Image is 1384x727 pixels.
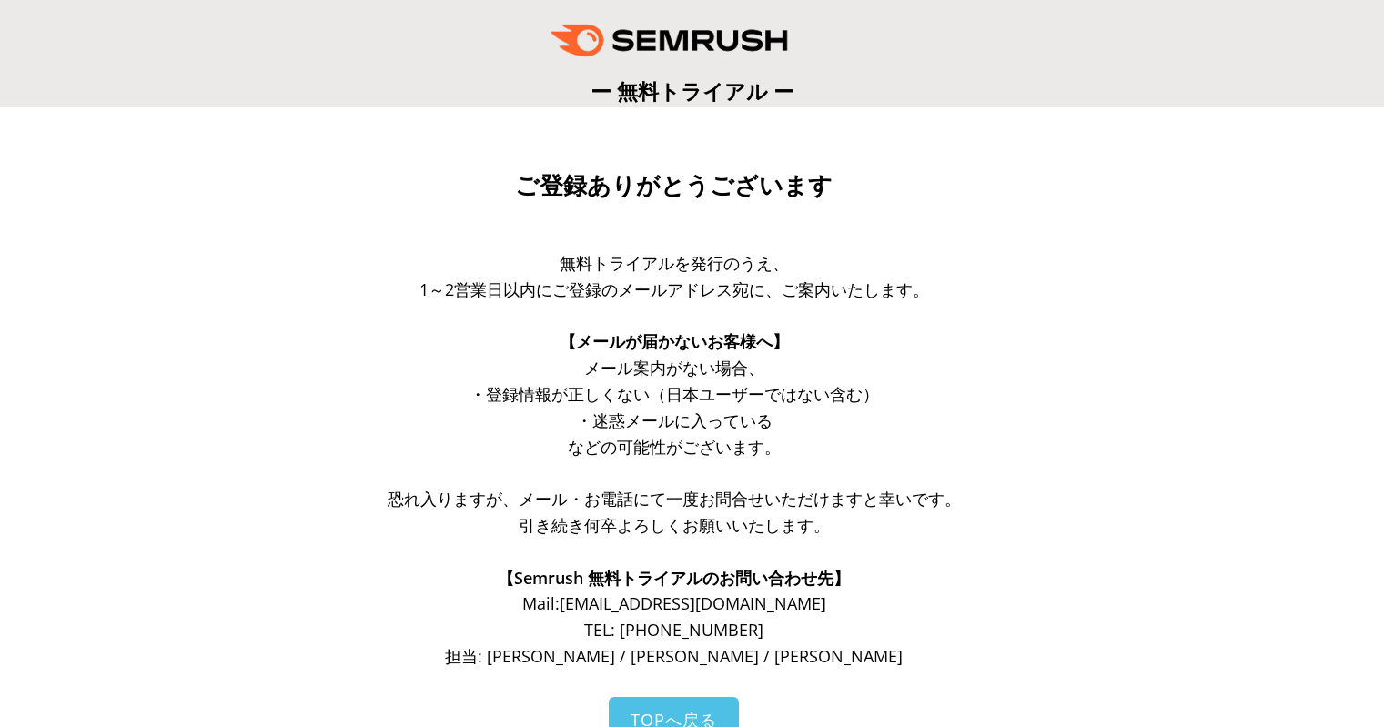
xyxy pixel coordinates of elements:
span: 恐れ入りますが、メール・お電話にて一度お問合せいただけますと幸いです。 [388,488,961,510]
span: 【メールが届かないお客様へ】 [560,330,789,352]
span: などの可能性がございます。 [568,436,781,458]
span: TEL: [PHONE_NUMBER] [584,619,763,641]
span: ご登録ありがとうございます [515,172,833,199]
span: ・迷惑メールに入っている [576,409,773,431]
span: メール案内がない場合、 [584,357,764,379]
span: 引き続き何卒よろしくお願いいたします。 [519,514,830,536]
span: 無料トライアルを発行のうえ、 [560,252,789,274]
span: ー 無料トライアル ー [591,76,794,106]
span: 担当: [PERSON_NAME] / [PERSON_NAME] / [PERSON_NAME] [445,645,903,667]
span: ・登録情報が正しくない（日本ユーザーではない含む） [470,383,879,405]
span: 【Semrush 無料トライアルのお問い合わせ先】 [498,567,850,589]
span: Mail: [EMAIL_ADDRESS][DOMAIN_NAME] [522,592,826,614]
span: 1～2営業日以内にご登録のメールアドレス宛に、ご案内いたします。 [419,278,929,300]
